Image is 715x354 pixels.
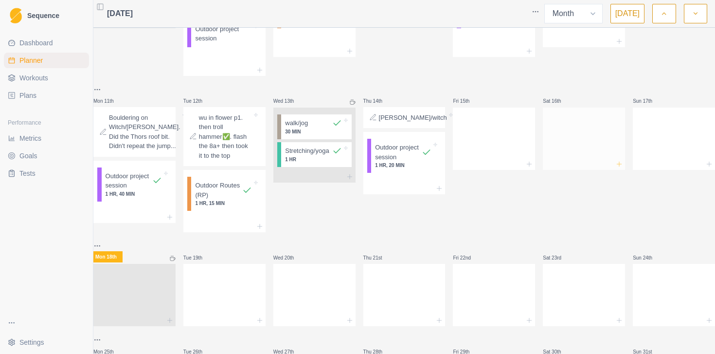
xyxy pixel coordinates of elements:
[363,107,446,129] div: [PERSON_NAME]/witch
[543,254,572,261] p: Sat 23rd
[273,97,303,105] p: Wed 13th
[187,20,262,47] div: Outdoor project session
[195,200,251,207] p: 1 HR, 15 MIN
[4,335,89,350] button: Settings
[363,254,393,261] p: Thu 21st
[375,162,431,169] p: 1 HR, 20 MIN
[19,91,36,100] span: Plans
[183,254,213,261] p: Tue 19th
[285,156,341,163] p: 1 HR
[107,8,133,19] span: [DATE]
[19,133,41,143] span: Metrics
[93,97,123,105] p: Mon 11th
[633,97,662,105] p: Sun 17th
[4,53,89,68] a: Planner
[375,143,422,162] p: Outdoor project session
[4,148,89,164] a: Goals
[285,146,329,156] p: Stretching/yoga
[19,168,36,178] span: Tests
[109,113,180,151] p: Bouldering on Witch/[PERSON_NAME]. Did the Thors roof bit. Didn't repeat the jump...
[543,97,572,105] p: Sat 16th
[285,128,341,135] p: 30 MIN
[93,107,176,157] div: Bouldering on Witch/[PERSON_NAME]. Did the Thors roof bit. Didn't repeat the jump...
[93,251,123,262] p: Mon 18th
[19,73,48,83] span: Workouts
[183,97,213,105] p: Tue 12th
[97,168,172,202] div: Outdoor project session1 HR, 40 MIN
[19,38,53,48] span: Dashboard
[27,12,59,19] span: Sequence
[187,177,262,211] div: Outdoor Routes (RP)1 HR, 15 MIN
[183,107,266,167] div: wu in flower p1. then troll hammer✅. flash the 8a+ then took it to the top
[4,166,89,181] a: Tests
[610,4,644,23] button: [DATE]
[19,56,43,65] span: Planner
[453,97,482,105] p: Fri 15th
[199,113,252,161] p: wu in flower p1. then troll hammer✅. flash the 8a+ then took it to the top
[453,254,482,261] p: Fri 22nd
[277,142,352,167] div: Stretching/yoga1 HR
[273,254,303,261] p: Wed 20th
[4,130,89,146] a: Metrics
[195,24,251,43] p: Outdoor project session
[10,8,22,24] img: Logo
[379,113,447,123] p: [PERSON_NAME]/witch
[106,190,162,198] p: 1 HR, 40 MIN
[4,70,89,86] a: Workouts
[4,4,89,27] a: LogoSequence
[195,181,242,200] p: Outdoor Routes (RP)
[363,97,393,105] p: Thu 14th
[633,254,662,261] p: Sun 24th
[285,118,308,128] p: walk/jog
[277,114,352,139] div: walk/jog30 MIN
[367,139,442,173] div: Outdoor project session1 HR, 20 MIN
[106,171,152,190] p: Outdoor project session
[19,151,37,161] span: Goals
[4,115,89,130] div: Performance
[4,88,89,103] a: Plans
[4,35,89,51] a: Dashboard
